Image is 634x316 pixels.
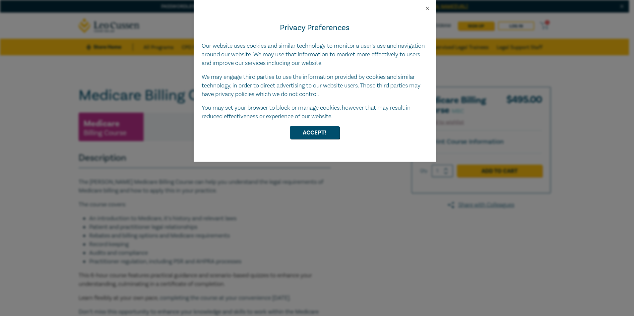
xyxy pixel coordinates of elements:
[202,22,428,34] h4: Privacy Preferences
[202,104,428,121] p: You may set your browser to block or manage cookies, however that may result in reduced effective...
[290,126,340,139] button: Accept!
[424,5,430,11] button: Close
[202,73,428,99] p: We may engage third parties to use the information provided by cookies and similar technology, in...
[202,42,428,68] p: Our website uses cookies and similar technology to monitor a user’s use and navigation around our...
